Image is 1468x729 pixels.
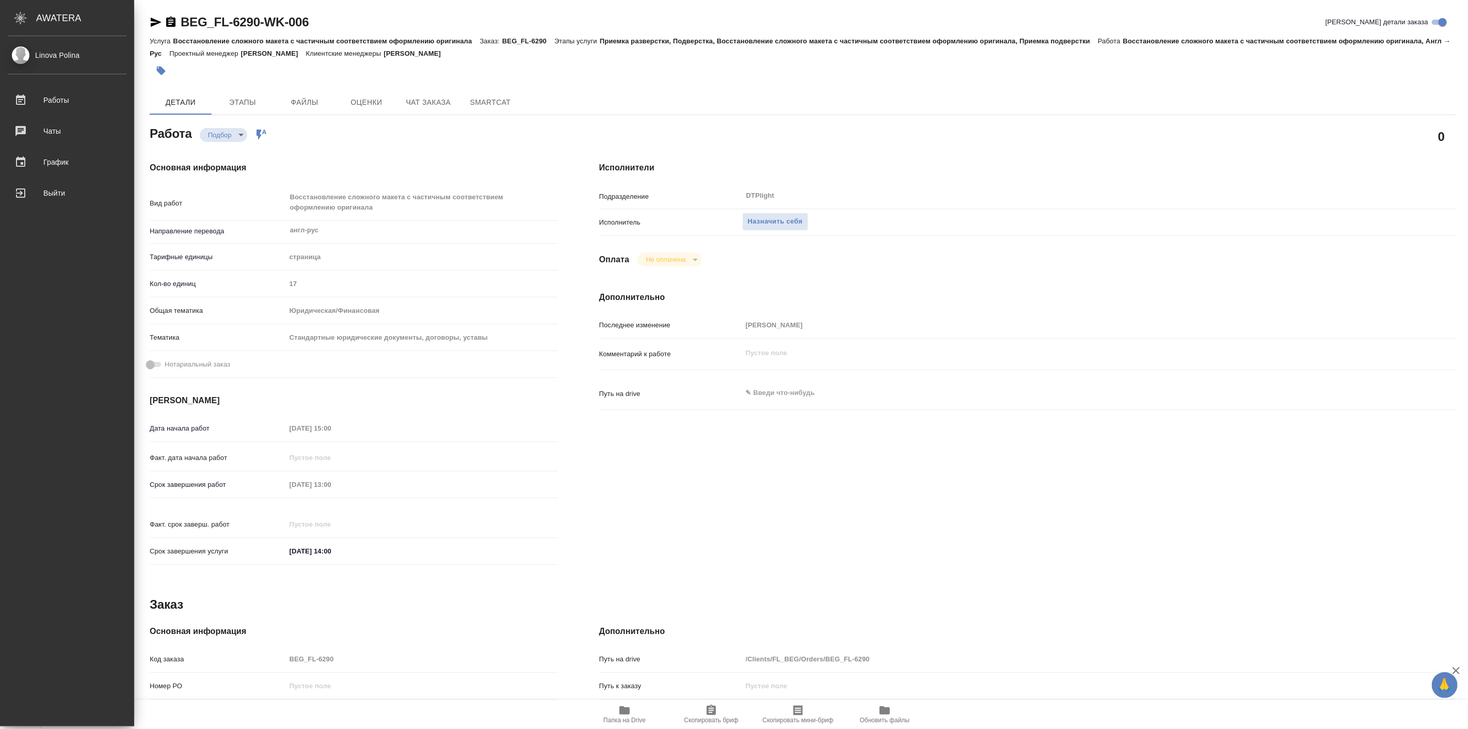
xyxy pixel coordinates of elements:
p: Вид работ [150,198,286,209]
button: Скопировать ссылку [165,16,177,28]
div: Работы [8,92,126,108]
p: Клиентские менеджеры [306,50,384,57]
span: SmartCat [466,96,515,109]
p: Тематика [150,332,286,343]
h4: Дополнительно [599,291,1457,304]
p: Код заказа [150,654,286,664]
a: Работы [3,87,132,113]
p: Кол-во единиц [150,279,286,289]
a: BEG_FL-6290-WK-006 [181,15,309,29]
input: Пустое поле [286,421,376,436]
p: Путь к заказу [599,681,742,691]
div: Стандартные юридические документы, договоры, уставы [286,329,558,346]
p: Дата начала работ [150,423,286,434]
span: Скопировать бриф [684,717,738,724]
a: Чаты [3,118,132,144]
h4: Основная информация [150,162,558,174]
p: Общая тематика [150,306,286,316]
input: ✎ Введи что-нибудь [286,544,376,559]
h4: Оплата [599,253,630,266]
p: Факт. срок заверш. работ [150,519,286,530]
p: Приемка разверстки, Подверстка, Восстановление сложного макета с частичным соответствием оформлен... [600,37,1098,45]
span: Скопировать мини-бриф [762,717,833,724]
p: Заказ: [480,37,502,45]
div: Linova Polina [8,50,126,61]
p: Услуга [150,37,173,45]
button: Не оплачена [643,255,689,264]
button: Обновить файлы [841,700,928,729]
a: Выйти [3,180,132,206]
p: Путь на drive [599,654,742,664]
span: Оценки [342,96,391,109]
button: Папка на Drive [581,700,668,729]
input: Пустое поле [286,450,376,465]
span: Обновить файлы [860,717,910,724]
span: Нотариальный заказ [165,359,230,370]
p: Восстановление сложного макета с частичным соответствием оформлению оригинала [173,37,480,45]
p: Направление перевода [150,226,286,236]
h2: Работа [150,123,192,142]
input: Пустое поле [742,678,1385,693]
p: [PERSON_NAME] [384,50,449,57]
p: Номер РО [150,681,286,691]
button: Назначить себя [742,213,808,231]
div: Подбор [200,128,247,142]
input: Пустое поле [286,517,376,532]
input: Пустое поле [286,652,558,667]
button: Подбор [205,131,235,139]
input: Пустое поле [742,652,1385,667]
button: Добавить тэг [150,59,172,82]
div: Чаты [8,123,126,139]
span: Назначить себя [748,216,803,228]
p: Комментарий к работе [599,349,742,359]
p: Тарифные единицы [150,252,286,262]
input: Пустое поле [286,276,558,291]
p: Последнее изменение [599,320,742,330]
button: Скопировать мини-бриф [755,700,841,729]
div: страница [286,248,558,266]
input: Пустое поле [286,477,376,492]
p: Путь на drive [599,389,742,399]
h2: Заказ [150,596,183,613]
span: Чат заказа [404,96,453,109]
a: График [3,149,132,175]
p: Проектный менеджер [169,50,241,57]
p: [PERSON_NAME] [241,50,306,57]
span: Детали [156,96,205,109]
span: Папка на Drive [603,717,646,724]
p: Факт. дата начала работ [150,453,286,463]
div: Выйти [8,185,126,201]
h4: Исполнители [599,162,1457,174]
p: Этапы услуги [554,37,600,45]
div: AWATERA [36,8,134,28]
span: [PERSON_NAME] детали заказа [1326,17,1428,27]
h4: [PERSON_NAME] [150,394,558,407]
input: Пустое поле [286,678,558,693]
span: 🙏 [1436,674,1454,696]
button: 🙏 [1432,672,1458,698]
div: Юридическая/Финансовая [286,302,558,320]
p: Срок завершения работ [150,480,286,490]
h4: Дополнительно [599,625,1457,638]
button: Скопировать бриф [668,700,755,729]
button: Скопировать ссылку для ЯМессенджера [150,16,162,28]
h4: Основная информация [150,625,558,638]
h2: 0 [1438,128,1445,145]
p: Подразделение [599,192,742,202]
p: Срок завершения услуги [150,546,286,557]
div: Подбор [637,252,701,266]
input: Пустое поле [742,318,1385,332]
p: BEG_FL-6290 [502,37,554,45]
div: График [8,154,126,170]
p: Работа [1098,37,1123,45]
p: Исполнитель [599,217,742,228]
span: Файлы [280,96,329,109]
span: Этапы [218,96,267,109]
